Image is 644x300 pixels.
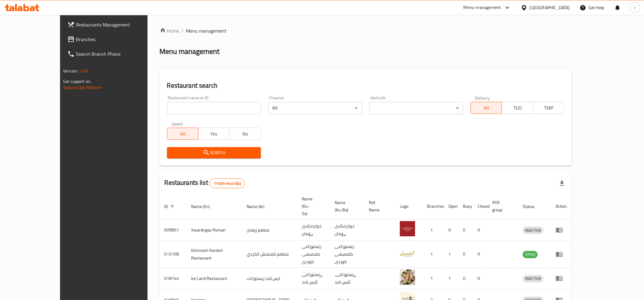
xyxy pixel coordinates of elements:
[473,104,500,112] span: All
[523,251,538,258] div: OPEN
[471,102,502,114] button: All
[79,67,88,75] span: 1.0.0
[523,251,538,258] span: OPEN
[268,102,362,114] div: All
[458,219,473,241] td: 0
[502,102,533,114] button: TGO
[422,193,444,219] th: Branches
[232,129,258,138] span: No
[634,4,635,11] span: r
[76,36,163,43] span: Branches
[530,4,570,11] div: [GEOGRAPHIC_DATA]
[458,193,473,219] th: Busy
[242,241,297,268] td: مطعم كشميش الكردي
[210,181,244,186] span: 11459 record(s)
[297,219,330,241] td: خواردنگەی ڕۆمان
[198,128,229,140] button: Yes
[400,221,415,236] img: Xwardngay Roman
[63,83,102,91] a: Support.OpsPlatform
[464,4,501,11] div: Menu-management
[473,241,488,268] td: 0
[369,102,463,114] div: ​
[187,241,242,268] td: Kshmesh Kurdish Restaurant
[187,219,242,241] td: Xwardngay Roman
[160,47,220,56] h2: Menu management
[444,193,458,219] th: Open
[458,241,473,268] td: 0
[422,241,444,268] td: 1
[369,199,388,214] span: Ref. Name
[551,193,572,219] th: Action
[160,268,187,289] td: 618744
[210,178,245,188] div: Total records count
[422,219,444,241] td: 1
[444,241,458,268] td: 1
[229,128,261,140] button: No
[160,241,187,268] td: 613108
[536,104,562,112] span: TMP
[444,268,458,289] td: 1
[191,203,218,210] span: Name (En)
[160,27,179,34] a: Home
[172,149,256,157] span: Search
[167,147,261,158] button: Search
[167,102,261,114] input: Search for restaurant name or ID..
[247,203,272,210] span: Name (Ar)
[523,203,543,210] span: Status
[444,219,458,241] td: 0
[330,268,364,289] td: .ڕێستۆرانتی ئایس لاند
[504,104,531,112] span: TGO
[62,17,168,32] a: Restaurants Management
[330,241,364,268] td: رێستۆرانتی کشمیشى كوردى
[297,268,330,289] td: ڕێستۆرانتی ئایس لاند
[171,122,183,126] label: Upsell
[297,241,330,268] td: رێستۆرانتی کشمیشى كوردى
[165,178,245,188] h2: Restaurants list
[187,268,242,289] td: Ice Land Restaurant
[523,275,543,282] span: INACTIVE
[556,275,567,282] div: Menu
[201,129,227,138] span: Yes
[165,203,176,210] span: ID
[475,96,490,100] label: Delivery
[330,219,364,241] td: خواردنگەی ڕۆمان
[242,219,297,241] td: مطعم رومان
[302,195,323,217] span: Name (Ku-So)
[533,102,564,114] button: TMP
[63,77,91,85] span: Get support on:
[160,27,572,34] nav: breadcrumb
[523,227,543,234] span: INACTIVE
[63,67,78,75] span: Version:
[186,27,227,34] span: Menu management
[473,219,488,241] td: 0
[76,21,163,28] span: Restaurants Management
[458,268,473,289] td: 0
[400,270,415,285] img: Ice Land Restaurant
[555,176,569,191] div: Export file
[400,245,415,261] img: Kshmesh Kurdish Restaurant
[76,50,163,58] span: Search Branch Phone
[473,268,488,289] td: 0
[395,193,422,219] th: Logo
[335,199,357,214] span: Name (Ku-Ba)
[473,193,488,219] th: Closed
[493,199,511,214] span: POS group
[182,27,184,34] li: /
[167,81,564,90] h2: Restaurant search
[523,275,543,282] div: INACTIVE
[62,32,168,47] a: Branches
[556,226,567,234] div: Menu
[62,47,168,61] a: Search Branch Phone
[422,268,444,289] td: 1
[170,129,196,138] span: All
[160,219,187,241] td: 609857
[556,251,567,258] div: Menu
[167,128,198,140] button: All
[242,268,297,289] td: ايس لاند ريستورانت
